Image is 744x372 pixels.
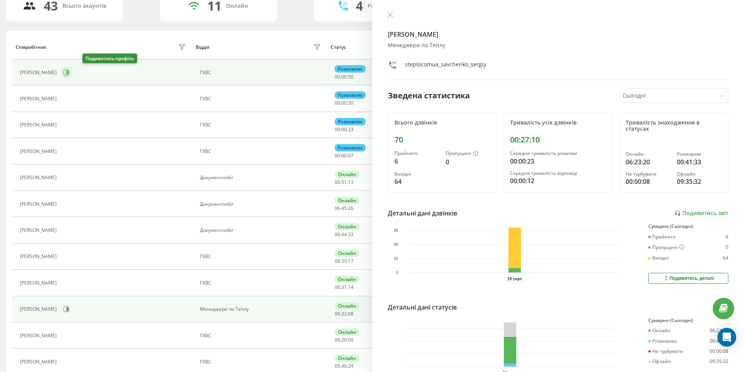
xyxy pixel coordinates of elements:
[20,70,59,75] div: [PERSON_NAME]
[200,359,323,365] div: ГХВС
[507,277,522,281] text: 19 серп
[348,336,353,343] span: 09
[388,30,729,39] h4: [PERSON_NAME]
[335,337,353,343] div: : :
[341,205,347,212] span: 45
[335,311,353,317] div: : :
[626,171,671,177] div: Не турбувати
[20,359,59,365] div: [PERSON_NAME]
[20,333,59,338] div: [PERSON_NAME]
[335,152,340,159] span: 00
[648,328,671,333] div: Онлайн
[394,177,439,186] div: 64
[200,175,323,180] div: Документообіг
[394,151,439,156] div: Прийнято
[388,90,470,101] div: Зведена статистика
[648,338,677,344] div: Розмовляє
[677,151,722,157] div: Розмовляє
[341,284,347,290] span: 31
[335,127,353,132] div: : :
[341,179,347,185] span: 51
[335,91,366,99] div: Розмовляє
[341,363,347,369] span: 40
[348,152,353,159] span: 07
[388,303,457,312] div: Детальні дані статусів
[396,271,398,275] text: 0
[626,157,671,167] div: 06:23:20
[20,280,59,286] div: [PERSON_NAME]
[335,336,340,343] span: 06
[335,302,359,310] div: Онлайн
[394,157,439,166] div: 6
[348,231,353,238] span: 33
[405,61,486,72] div: steplocomua_savchenko_sergiy
[20,228,59,233] div: [PERSON_NAME]
[348,73,353,80] span: 50
[335,153,353,158] div: : :
[335,179,340,185] span: 06
[335,284,340,290] span: 06
[200,254,323,259] div: ГХВС
[341,258,347,264] span: 39
[335,100,340,106] span: 00
[335,118,366,125] div: Розмовляє
[341,310,347,317] span: 22
[648,359,671,364] div: Офлайн
[388,208,457,218] div: Детальні дані дзвінків
[348,258,353,264] span: 17
[510,157,606,166] div: 00:00:23
[335,171,359,178] div: Онлайн
[446,157,491,167] div: 0
[510,119,606,126] div: Тривалість усіх дзвінків
[20,149,59,154] div: [PERSON_NAME]
[200,201,323,207] div: Документообіг
[20,306,59,312] div: [PERSON_NAME]
[335,354,359,362] div: Онлайн
[394,119,491,126] div: Всього дзвінків
[394,256,398,261] text: 20
[348,179,353,185] span: 13
[20,201,59,207] div: [PERSON_NAME]
[710,328,728,333] div: 06:23:20
[335,144,366,151] div: Розмовляє
[677,171,722,177] div: Офлайн
[341,231,347,238] span: 44
[674,210,728,217] a: Подивитись звіт
[200,333,323,338] div: ГХВС
[335,363,353,369] div: : :
[726,234,728,240] div: 6
[341,336,347,343] span: 20
[648,318,728,323] div: Сумарно (Сьогодні)
[335,205,340,212] span: 06
[335,258,340,264] span: 06
[648,244,685,251] div: Пропущені
[348,284,353,290] span: 14
[335,231,340,238] span: 06
[20,122,59,128] div: [PERSON_NAME]
[200,122,323,128] div: ГХВС
[196,44,209,50] div: Відділ
[394,135,491,144] div: 70
[626,119,722,133] div: Тривалість знаходження в статусах
[200,96,323,101] div: ГХВС
[348,363,353,369] span: 24
[394,228,398,233] text: 60
[341,100,347,106] span: 00
[648,224,728,229] div: Сумарно (Сьогодні)
[510,171,606,176] div: Середня тривалість відповіді
[710,359,728,364] div: 09:35:32
[335,65,366,73] div: Розмовляє
[335,73,340,80] span: 00
[335,223,359,230] div: Онлайн
[335,328,359,336] div: Онлайн
[626,151,671,157] div: Онлайн
[677,157,722,167] div: 00:41:33
[710,349,728,354] div: 00:00:08
[20,96,59,101] div: [PERSON_NAME]
[648,273,728,284] button: Подивитись деталі
[341,152,347,159] span: 00
[394,242,398,247] text: 40
[510,151,606,156] div: Середня тривалість розмови
[335,232,353,237] div: : :
[348,310,353,317] span: 08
